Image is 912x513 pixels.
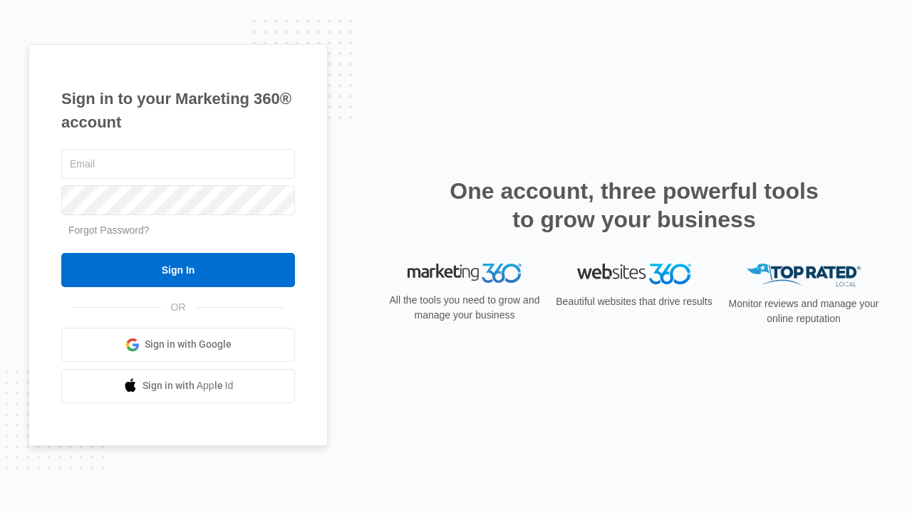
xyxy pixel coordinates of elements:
[61,253,295,287] input: Sign In
[724,296,883,326] p: Monitor reviews and manage your online reputation
[145,337,232,352] span: Sign in with Google
[61,87,295,134] h1: Sign in to your Marketing 360® account
[161,300,196,315] span: OR
[385,293,544,323] p: All the tools you need to grow and manage your business
[554,294,714,309] p: Beautiful websites that drive results
[747,264,861,287] img: Top Rated Local
[68,224,150,236] a: Forgot Password?
[142,378,234,393] span: Sign in with Apple Id
[61,328,295,362] a: Sign in with Google
[408,264,522,284] img: Marketing 360
[577,264,691,284] img: Websites 360
[61,149,295,179] input: Email
[445,177,823,234] h2: One account, three powerful tools to grow your business
[61,369,295,403] a: Sign in with Apple Id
